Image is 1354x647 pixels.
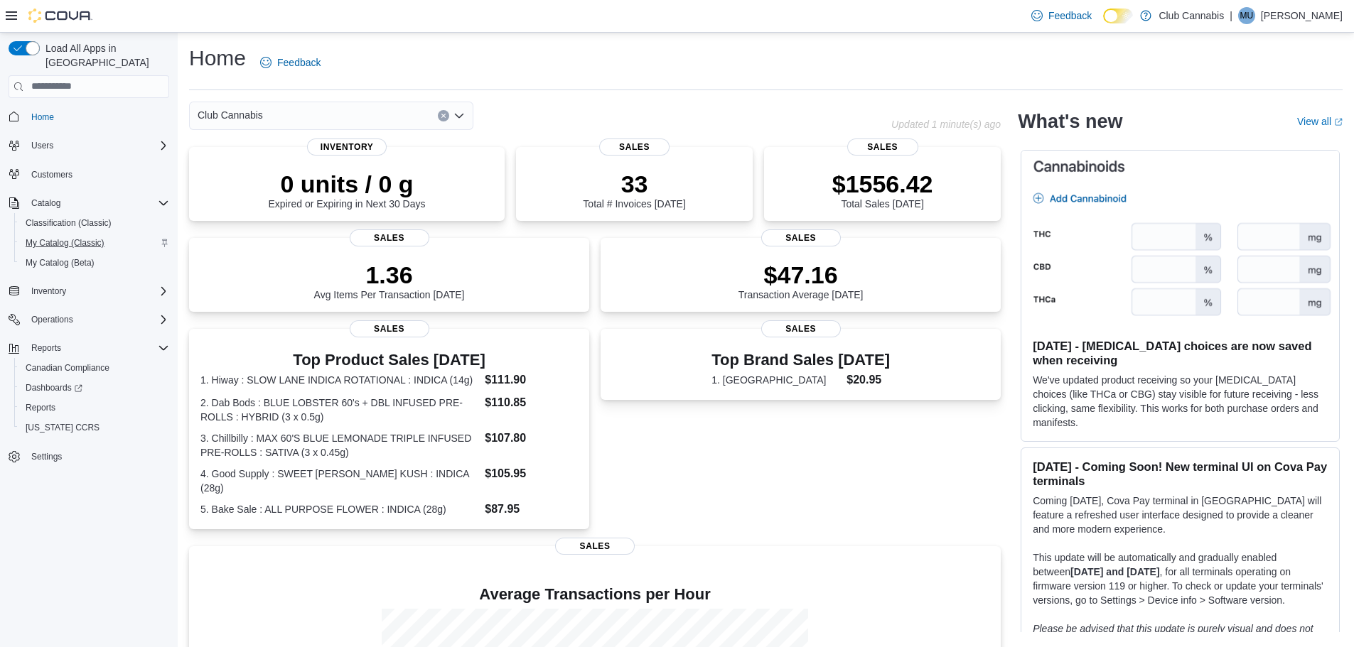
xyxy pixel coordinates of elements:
[3,136,175,156] button: Users
[14,398,175,418] button: Reports
[200,352,578,369] h3: Top Product Sales [DATE]
[1070,566,1159,577] strong: [DATE] and [DATE]
[3,446,175,467] button: Settings
[3,164,175,185] button: Customers
[31,286,66,297] span: Inventory
[26,311,169,328] span: Operations
[31,169,72,180] span: Customers
[847,138,918,156] span: Sales
[1230,7,1232,24] p: |
[3,338,175,358] button: Reports
[485,430,578,447] dd: $107.80
[277,55,321,70] span: Feedback
[26,166,78,183] a: Customers
[14,418,175,437] button: [US_STATE] CCRS
[20,214,169,232] span: Classification (Classic)
[20,359,115,376] a: Canadian Compliance
[485,501,578,518] dd: $87.95
[26,109,60,126] a: Home
[485,371,578,388] dd: $111.90
[761,229,841,246] span: Sales
[200,373,479,387] dt: 1. Hiway : SLOW LANE INDICA ROTATIONAL : INDICA (14g)
[20,379,88,396] a: Dashboards
[9,101,169,504] nav: Complex example
[314,261,465,300] div: Avg Items Per Transaction [DATE]
[26,237,104,249] span: My Catalog (Classic)
[761,320,841,337] span: Sales
[832,170,933,210] div: Total Sales [DATE]
[31,197,60,209] span: Catalog
[350,320,429,337] span: Sales
[711,373,841,387] dt: 1. [GEOGRAPHIC_DATA]
[314,261,465,289] p: 1.36
[1238,7,1255,24] div: Mavis Upson
[485,465,578,482] dd: $105.95
[1261,7,1343,24] p: [PERSON_NAME]
[832,170,933,198] p: $1556.42
[20,254,100,271] a: My Catalog (Beta)
[26,339,67,357] button: Reports
[1159,7,1224,24] p: Club Cannabis
[26,217,112,229] span: Classification (Classic)
[26,195,169,212] span: Catalog
[1018,110,1122,133] h2: What's new
[14,233,175,253] button: My Catalog (Classic)
[847,371,890,388] dd: $20.95
[26,402,55,413] span: Reports
[31,314,73,325] span: Operations
[485,394,578,411] dd: $110.85
[738,261,864,289] p: $47.16
[200,467,479,495] dt: 4. Good Supply : SWEET [PERSON_NAME] KUSH : INDICA (28g)
[891,119,1001,130] p: Updated 1 minute(s) ago
[20,419,105,436] a: [US_STATE] CCRS
[583,170,685,198] p: 33
[3,281,175,301] button: Inventory
[599,138,670,156] span: Sales
[3,107,175,127] button: Home
[1033,339,1328,367] h3: [DATE] - [MEDICAL_DATA] choices are now saved when receiving
[1334,118,1343,126] svg: External link
[3,310,175,330] button: Operations
[583,170,685,210] div: Total # Invoices [DATE]
[20,359,169,376] span: Canadian Compliance
[20,419,169,436] span: Washington CCRS
[1033,494,1328,536] p: Coming [DATE], Cova Pay terminal in [GEOGRAPHIC_DATA] will feature a refreshed user interface des...
[26,137,169,154] span: Users
[20,254,169,271] span: My Catalog (Beta)
[26,165,169,183] span: Customers
[200,396,479,424] dt: 2. Dab Bods : BLUE LOBSTER 60's + DBL INFUSED PRE-ROLLS : HYBRID (3 x 0.5g)
[26,382,82,393] span: Dashboards
[1048,9,1092,23] span: Feedback
[26,422,100,433] span: [US_STATE] CCRS
[1026,1,1097,30] a: Feedback
[198,107,263,124] span: Club Cannabis
[1033,550,1328,607] p: This update will be automatically and gradually enabled between , for all terminals operating on ...
[14,253,175,273] button: My Catalog (Beta)
[20,399,61,416] a: Reports
[26,362,109,374] span: Canadian Compliance
[1240,7,1254,24] span: MU
[1103,9,1133,23] input: Dark Mode
[189,44,246,72] h1: Home
[26,283,169,300] span: Inventory
[20,379,169,396] span: Dashboards
[254,48,326,77] a: Feedback
[1297,116,1343,127] a: View allExternal link
[26,448,68,465] a: Settings
[26,137,59,154] button: Users
[307,138,387,156] span: Inventory
[200,586,989,603] h4: Average Transactions per Hour
[438,110,449,121] button: Clear input
[40,41,169,70] span: Load All Apps in [GEOGRAPHIC_DATA]
[26,339,169,357] span: Reports
[26,257,95,268] span: My Catalog (Beta)
[26,108,169,126] span: Home
[20,214,117,232] a: Classification (Classic)
[26,311,79,328] button: Operations
[3,193,175,213] button: Catalog
[350,229,429,246] span: Sales
[14,378,175,398] a: Dashboards
[31,342,61,354] span: Reports
[200,431,479,460] dt: 3. Chillbilly : MAX 60'S BLUE LEMONADE TRIPLE INFUSED PRE-ROLLS : SATIVA (3 x 0.45g)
